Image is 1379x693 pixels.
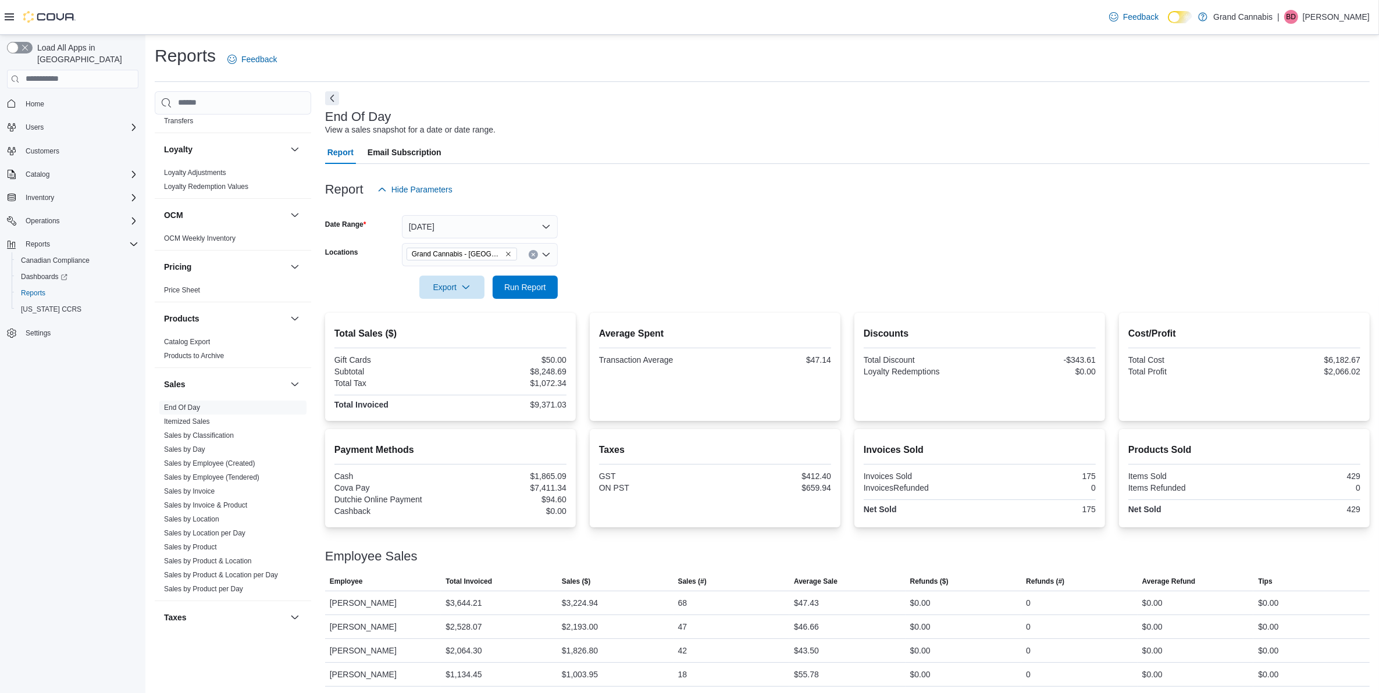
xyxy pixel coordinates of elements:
[678,577,707,586] span: Sales (#)
[446,620,482,634] div: $2,528.07
[164,459,255,467] a: Sales by Employee (Created)
[16,302,86,316] a: [US_STATE] CCRS
[334,471,448,481] div: Cash
[164,378,286,390] button: Sales
[334,378,448,388] div: Total Tax
[21,288,45,298] span: Reports
[325,248,358,257] label: Locations
[334,327,566,341] h2: Total Sales ($)
[26,99,44,109] span: Home
[288,208,302,222] button: OCM
[325,615,441,638] div: [PERSON_NAME]
[452,400,566,409] div: $9,371.03
[1128,355,1242,365] div: Total Cost
[155,401,311,601] div: Sales
[164,417,210,426] a: Itemized Sales
[562,667,598,681] div: $1,003.95
[599,327,831,341] h2: Average Spent
[1246,355,1360,365] div: $6,182.67
[155,634,311,666] div: Taxes
[1026,644,1031,658] div: 0
[164,351,224,360] span: Products to Archive
[12,269,143,285] a: Dashboards
[325,91,339,105] button: Next
[164,169,226,177] a: Loyalty Adjustments
[562,644,598,658] div: $1,826.80
[373,178,457,201] button: Hide Parameters
[334,367,448,376] div: Subtotal
[21,97,138,111] span: Home
[794,577,838,586] span: Average Sale
[16,302,138,316] span: Washington CCRS
[164,285,200,295] span: Price Sheet
[325,183,364,197] h3: Report
[164,403,200,412] span: End Of Day
[562,577,590,586] span: Sales ($)
[164,487,215,495] a: Sales by Invoice
[21,144,64,158] a: Customers
[164,378,186,390] h3: Sales
[452,483,566,492] div: $7,411.34
[982,483,1096,492] div: 0
[910,577,949,586] span: Refunds ($)
[288,312,302,326] button: Products
[2,324,143,341] button: Settings
[678,596,687,610] div: 68
[1026,577,1064,586] span: Refunds (#)
[16,270,72,284] a: Dashboards
[12,285,143,301] button: Reports
[402,215,558,238] button: [DATE]
[334,443,566,457] h2: Payment Methods
[446,577,492,586] span: Total Invoiced
[864,327,1096,341] h2: Discounts
[164,445,205,453] a: Sales by Day
[717,483,831,492] div: $659.94
[794,620,819,634] div: $46.66
[493,276,558,299] button: Run Report
[599,443,831,457] h2: Taxes
[562,596,598,610] div: $3,224.94
[678,644,687,658] div: 42
[164,261,191,273] h3: Pricing
[864,443,1096,457] h2: Invoices Sold
[1246,367,1360,376] div: $2,066.02
[155,166,311,198] div: Loyalty
[164,585,243,593] a: Sales by Product per Day
[164,144,286,155] button: Loyalty
[21,305,81,314] span: [US_STATE] CCRS
[164,557,252,565] a: Sales by Product & Location
[325,549,418,563] h3: Employee Sales
[325,591,441,615] div: [PERSON_NAME]
[288,260,302,274] button: Pricing
[164,337,210,346] span: Catalog Export
[12,252,143,269] button: Canadian Compliance
[155,231,311,250] div: OCM
[164,542,217,552] span: Sales by Product
[1142,644,1163,658] div: $0.00
[446,667,482,681] div: $1,134.45
[21,167,138,181] span: Catalog
[794,596,819,610] div: $47.43
[678,620,687,634] div: 47
[1128,443,1360,457] h2: Products Sold
[164,612,286,623] button: Taxes
[164,570,278,580] span: Sales by Product & Location per Day
[1026,596,1031,610] div: 0
[16,253,94,267] a: Canadian Compliance
[505,251,512,258] button: Remove Grand Cannabis - Georgetown from selection in this group
[325,220,366,229] label: Date Range
[164,209,286,221] button: OCM
[26,193,54,202] span: Inventory
[2,166,143,183] button: Catalog
[21,144,138,158] span: Customers
[164,352,224,360] a: Products to Archive
[1168,11,1192,23] input: Dark Mode
[1142,596,1163,610] div: $0.00
[1128,483,1242,492] div: Items Refunded
[599,355,713,365] div: Transaction Average
[164,431,234,440] span: Sales by Classification
[164,182,248,191] span: Loyalty Redemption Values
[155,335,311,367] div: Products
